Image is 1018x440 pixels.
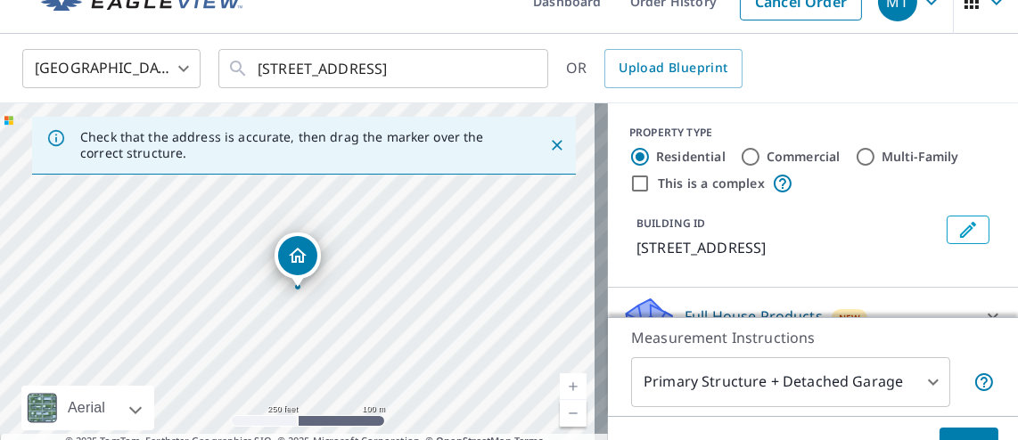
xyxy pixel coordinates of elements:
[80,129,517,161] p: Check that the address is accurate, then drag the marker over the correct structure.
[560,373,587,400] a: Current Level 17, Zoom In
[22,44,201,94] div: [GEOGRAPHIC_DATA]
[566,49,743,88] div: OR
[767,148,841,166] label: Commercial
[656,148,726,166] label: Residential
[882,148,959,166] label: Multi-Family
[258,44,512,94] input: Search by address or latitude-longitude
[839,311,861,325] span: New
[636,216,705,231] p: BUILDING ID
[636,237,940,258] p: [STREET_ADDRESS]
[560,400,587,427] a: Current Level 17, Zoom Out
[947,216,989,244] button: Edit building 1
[546,134,569,157] button: Close
[275,232,321,288] div: Dropped pin, building 1, Residential property, 13722 Sablegrove Ln Houston, TX 77014
[21,386,154,430] div: Aerial
[629,125,997,141] div: PROPERTY TYPE
[622,295,1004,338] div: Full House ProductsNew
[973,371,995,393] span: Your report will include the primary structure and a detached garage if one exists.
[631,327,995,348] p: Measurement Instructions
[619,57,727,79] span: Upload Blueprint
[658,175,765,192] label: This is a complex
[631,357,950,407] div: Primary Structure + Detached Garage
[604,49,742,88] a: Upload Blueprint
[62,386,111,430] div: Aerial
[685,306,823,327] p: Full House Products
